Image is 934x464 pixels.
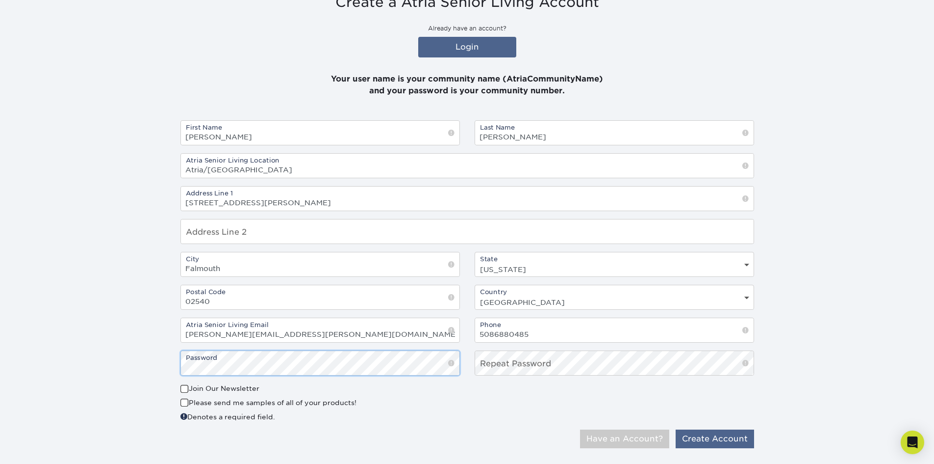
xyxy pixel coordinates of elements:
[180,398,356,408] label: Please send me samples of all of your products!
[180,411,460,422] div: Denotes a required field.
[901,431,924,454] div: Open Intercom Messenger
[180,24,754,33] p: Already have an account?
[180,61,754,97] p: Your user name is your community name (AtriaCommunityName) and your password is your community nu...
[580,430,669,448] button: Have an Account?
[180,383,259,393] label: Join Our Newsletter
[418,37,516,57] a: Login
[676,430,754,448] button: Create Account
[605,383,736,417] iframe: reCAPTCHA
